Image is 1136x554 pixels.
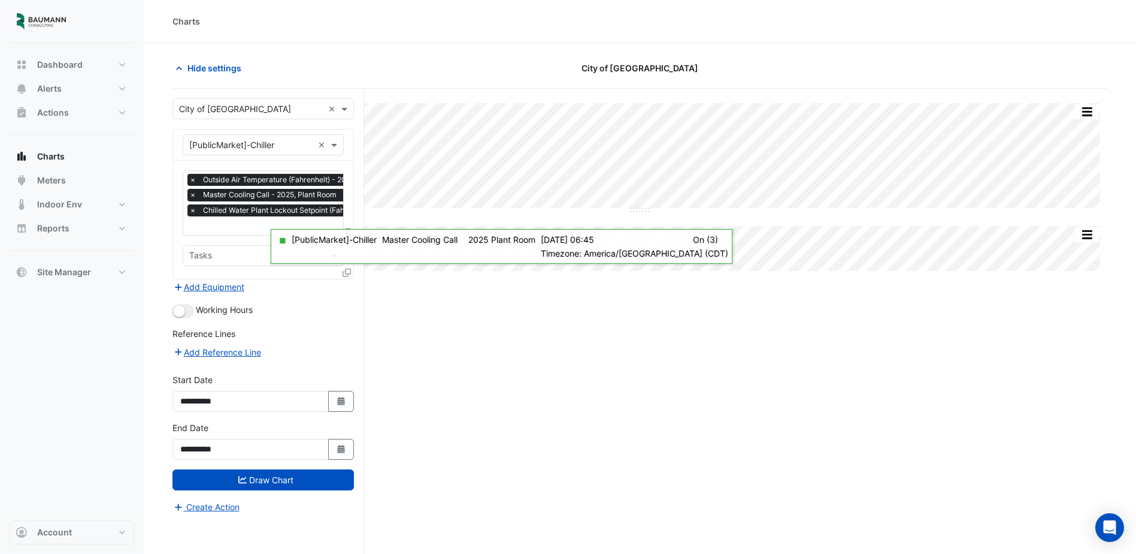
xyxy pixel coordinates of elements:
[187,204,198,216] span: ×
[196,305,253,315] span: Working Hours
[187,249,212,264] div: Tasks
[200,189,340,201] span: Master Cooling Call - 2025, Plant Room
[16,150,28,162] app-icon: Charts
[172,500,240,514] button: Create Action
[10,144,134,168] button: Charts
[172,469,354,490] button: Draw Chart
[318,138,328,151] span: Clear
[581,62,698,74] span: City of [GEOGRAPHIC_DATA]
[16,198,28,210] app-icon: Indoor Env
[16,59,28,71] app-icon: Dashboard
[10,260,134,284] button: Site Manager
[172,374,213,386] label: Start Date
[37,83,62,95] span: Alerts
[16,107,28,119] app-icon: Actions
[336,396,347,407] fa-icon: Select Date
[14,10,68,34] img: Company Logo
[37,150,65,162] span: Charts
[10,168,134,192] button: Meters
[10,101,134,125] button: Actions
[37,174,66,186] span: Meters
[336,444,347,454] fa-icon: Select Date
[187,174,198,186] span: ×
[187,62,241,74] span: Hide settings
[37,198,82,210] span: Indoor Env
[37,222,69,234] span: Reports
[1075,104,1099,119] button: More Options
[16,222,28,234] app-icon: Reports
[328,103,338,115] span: Clear
[172,280,245,294] button: Add Equipment
[172,345,262,359] button: Add Reference Line
[10,216,134,240] button: Reports
[200,174,400,186] span: Outside Air Temperature (Fahrenheit) - 2025, Plant Room
[172,58,249,79] button: Hide settings
[16,83,28,95] app-icon: Alerts
[172,421,208,434] label: End Date
[37,59,83,71] span: Dashboard
[10,520,134,544] button: Account
[172,327,235,340] label: Reference Lines
[37,526,72,538] span: Account
[343,267,351,278] span: Clone Favourites and Tasks from this Equipment to other Equipment
[10,192,134,216] button: Indoor Env
[200,204,441,216] span: Chilled Water Plant Lockout Setpoint (Fahrenheit) - 2025, Plant Room
[187,189,198,201] span: ×
[1095,513,1124,542] div: Open Intercom Messenger
[37,107,69,119] span: Actions
[1075,227,1099,242] button: More Options
[10,77,134,101] button: Alerts
[37,266,91,278] span: Site Manager
[172,15,200,28] div: Charts
[343,227,354,237] span: Choose Function
[16,174,28,186] app-icon: Meters
[16,266,28,278] app-icon: Site Manager
[10,53,134,77] button: Dashboard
